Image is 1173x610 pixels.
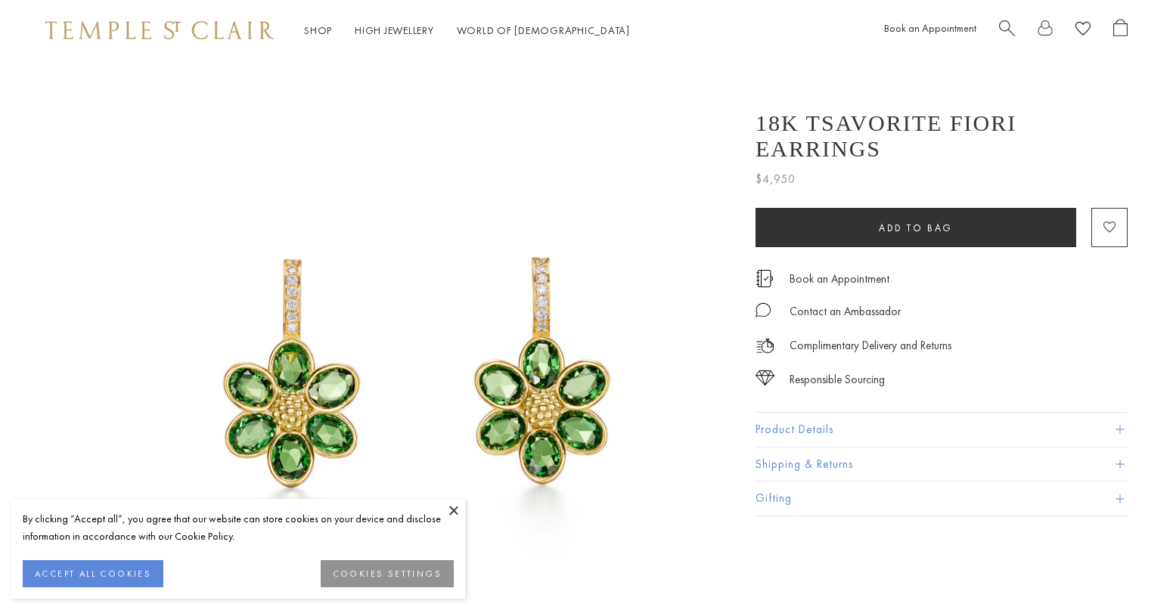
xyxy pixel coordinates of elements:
[756,481,1128,516] button: Gifting
[457,23,630,37] a: World of [DEMOGRAPHIC_DATA]World of [DEMOGRAPHIC_DATA]
[879,221,953,234] span: Add to bag
[790,271,889,287] a: Book an Appointment
[45,21,274,39] img: Temple St. Clair
[304,21,630,40] nav: Main navigation
[999,19,1015,42] a: Search
[790,302,901,321] div: Contact an Ambassador
[790,336,951,355] p: Complimentary Delivery and Returns
[304,23,332,37] a: ShopShop
[23,510,454,545] div: By clicking “Accept all”, you agree that our website can store cookies on your device and disclos...
[790,370,885,389] div: Responsible Sourcing
[1075,19,1091,42] a: View Wishlist
[355,23,434,37] a: High JewelleryHigh Jewellery
[756,370,774,386] img: icon_sourcing.svg
[756,208,1076,247] button: Add to bag
[756,169,796,189] span: $4,950
[756,413,1128,447] button: Product Details
[1097,539,1158,595] iframe: Gorgias live chat messenger
[884,21,976,35] a: Book an Appointment
[756,447,1128,481] button: Shipping & Returns
[756,336,774,355] img: icon_delivery.svg
[1113,19,1128,42] a: Open Shopping Bag
[756,270,774,287] img: icon_appointment.svg
[23,560,163,587] button: ACCEPT ALL COOKIES
[756,110,1128,162] h1: 18K Tsavorite Fiori Earrings
[321,560,454,587] button: COOKIES SETTINGS
[756,302,771,317] img: MessageIcon-01_2.svg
